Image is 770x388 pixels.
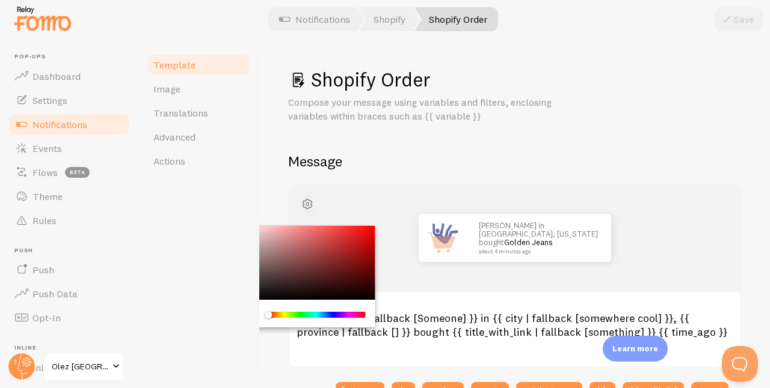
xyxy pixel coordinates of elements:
img: fomo-relay-logo-orange.svg [13,3,73,34]
span: Rules [32,214,57,226]
span: Template [153,59,196,71]
p: Learn more [612,343,658,354]
span: Translations [153,107,208,119]
a: Rules [7,208,131,232]
a: Settings [7,88,131,112]
a: Golden Jeans [504,237,553,247]
span: Actions [153,155,185,167]
span: Opt-In [32,312,61,324]
span: Flows [32,166,58,178]
a: Opt-In [7,306,131,330]
span: Push [32,264,54,276]
span: Events [32,142,62,154]
span: beta [65,167,90,178]
a: Template [146,53,251,77]
iframe: Help Scout Beacon - Open [722,346,758,382]
small: about 4 minutes ago [479,249,596,255]
a: Olez [GEOGRAPHIC_DATA] [43,352,125,381]
span: Theme [32,190,63,202]
a: Image [146,77,251,101]
div: Learn more [603,336,668,362]
a: Push [7,258,131,282]
div: Chrome color picker [240,226,375,328]
label: Notification Message [288,291,741,311]
h1: Shopify Order [288,67,741,92]
a: Events [7,136,131,160]
span: Image [153,83,180,95]
span: Push [14,247,131,255]
span: Settings [32,94,67,106]
span: Olez [GEOGRAPHIC_DATA] [52,359,109,374]
img: Fomo [419,214,467,262]
h2: Message [288,152,741,171]
a: Advanced [146,125,251,149]
span: Notifications [32,118,87,130]
p: [PERSON_NAME] in [GEOGRAPHIC_DATA], [US_STATE] bought [479,221,599,255]
span: Advanced [153,131,196,143]
span: Dashboard [32,70,81,82]
a: Flows beta [7,160,131,184]
span: Push Data [32,288,78,300]
a: Push Data [7,282,131,306]
a: Notifications [7,112,131,136]
p: Compose your message using variables and filters, enclosing variables within braces such as {{ va... [288,95,577,123]
span: Pop-ups [14,53,131,61]
a: Actions [146,149,251,173]
a: Dashboard [7,64,131,88]
a: Theme [7,184,131,208]
a: Translations [146,101,251,125]
span: Inline [14,344,131,352]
